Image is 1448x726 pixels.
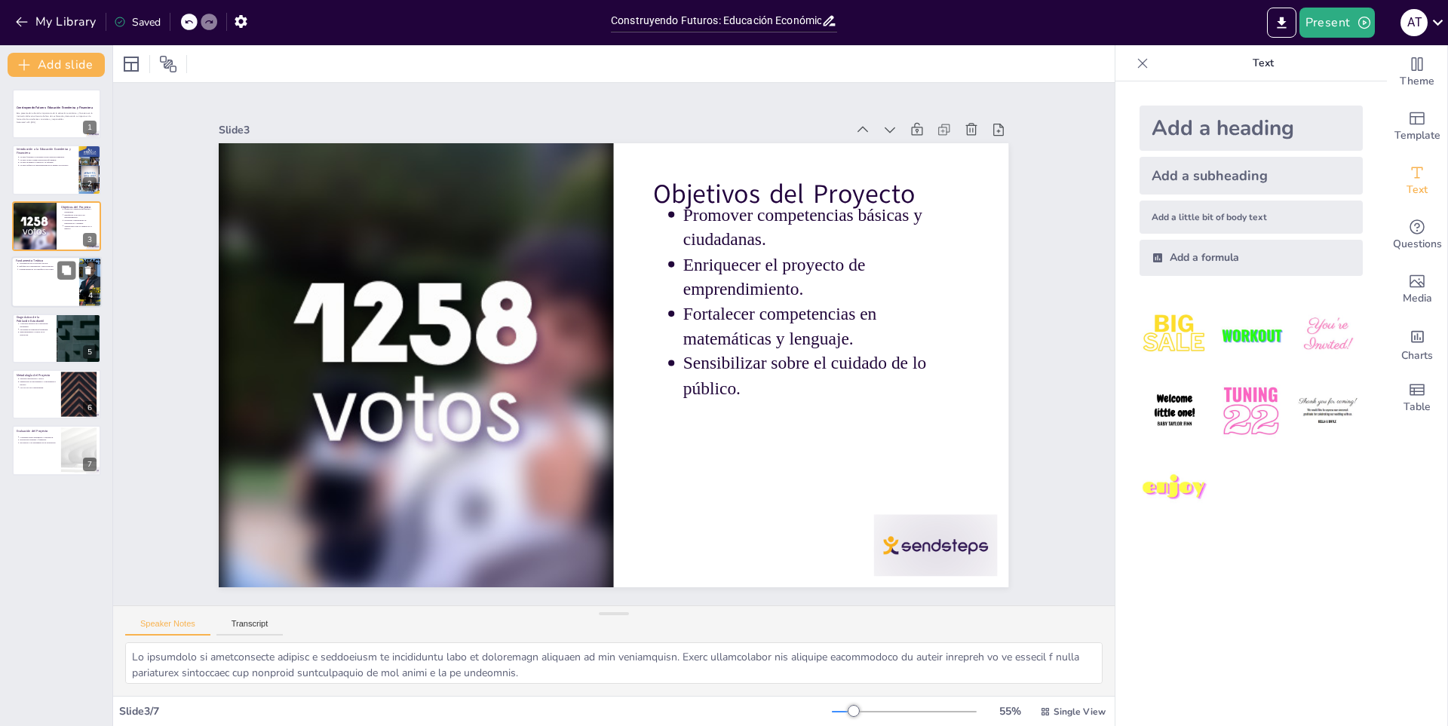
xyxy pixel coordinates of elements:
p: Enriquecer el proyecto de emprendimiento. [64,213,97,219]
p: Diagnóstico de necesidades y conocimientos previos. [20,380,57,385]
p: Sostenibilidad de los beneficios de la EEF. [19,268,75,271]
div: 55 % [992,704,1028,718]
p: Uso de TIC en el aprendizaje. [20,386,57,389]
p: La EEF promueve la justicia y la equidad. [20,161,74,164]
button: Export to PowerPoint [1267,8,1296,38]
p: Metodología integral y activa. [20,378,57,381]
img: 4.jpeg [1140,376,1210,446]
div: Add images, graphics, shapes or video [1387,262,1447,317]
div: Add a little bit of body text [1140,201,1363,234]
span: Template [1394,127,1440,144]
div: Change the overall theme [1387,45,1447,100]
p: Necesidad de educación financiera. [20,328,52,331]
p: Articulación en el currículo escolar. [19,262,75,265]
p: Fortalecer competencias en matemáticas y lenguaje. [64,219,97,224]
p: Objetivos del Proyecto [732,245,991,483]
img: 1.jpeg [1140,300,1210,370]
img: 2.jpeg [1216,300,1286,370]
p: Involucrar a los estudiantes en la evaluación. [20,442,57,445]
p: Text [1155,45,1372,81]
p: Evaluación continua y formativa. [20,439,57,442]
button: My Library [11,10,103,34]
span: Single View [1054,706,1106,718]
div: Add charts and graphs [1387,317,1447,371]
p: Evaluación del Proyecto [17,429,57,433]
div: Add a subheading [1140,157,1363,195]
div: 2 [12,145,101,195]
div: 1 [12,89,101,139]
p: Objetivos del Proyecto [61,205,97,210]
div: 7 [12,425,101,475]
p: Sensibilizar sobre el cuidado de lo público. [628,396,874,623]
div: 4 [84,289,97,303]
span: Charts [1401,348,1433,364]
div: 3 [12,201,101,251]
p: Metodología del Proyecto [17,373,57,378]
input: Insert title [611,10,821,32]
div: 5 [12,314,101,363]
p: Enfoque en la pertinencia y universalidad. [19,265,75,268]
button: Add slide [8,53,105,77]
p: Coherencia entre enseñanza y evaluación. [20,436,57,439]
p: Promover competencias básicas y ciudadanas. [727,286,973,513]
img: 5.jpeg [1216,376,1286,446]
div: 2 [83,177,97,191]
p: Contextos diversos de la población estudiantil. [20,322,52,327]
div: Add text boxes [1387,154,1447,208]
span: Text [1407,182,1428,198]
span: Table [1404,399,1431,415]
button: Duplicate Slide [57,262,75,280]
button: Speaker Notes [125,619,210,636]
div: 7 [83,458,97,471]
div: 6 [83,401,97,415]
strong: Construyendo Futuros: Educación Económica y Financiera [17,106,93,109]
span: Position [159,55,177,73]
div: Saved [114,15,161,29]
p: La EEF ayuda a tomar decisiones informadas. [20,158,74,161]
p: Fortalecer competencias en matemáticas y lenguaje. [661,359,907,587]
img: 3.jpeg [1293,300,1363,370]
div: Add ready made slides [1387,100,1447,154]
div: 1 [83,121,97,134]
div: Add a heading [1140,106,1363,151]
p: Promover competencias básicas y ciudadanas. [64,208,97,213]
div: Add a table [1387,371,1447,425]
button: Present [1299,8,1375,38]
img: 7.jpeg [1140,453,1210,523]
p: Generated with [URL] [17,121,97,124]
div: Layout [119,52,143,76]
p: Introducción a la Educación Económica y Financiera [17,146,75,155]
span: Theme [1400,73,1434,90]
div: A T [1400,9,1428,36]
p: Fundamento Teórico [16,259,75,263]
div: Get real-time input from your audience [1387,208,1447,262]
p: Empoderamiento a través de la educación. [20,330,52,335]
button: A T [1400,8,1428,38]
div: 4 [11,256,102,308]
span: Questions [1393,236,1442,253]
div: Slide 3 / 7 [119,704,832,718]
p: Enriquecer el proyecto de emprendimiento. [694,322,940,550]
img: 6.jpeg [1293,376,1363,446]
div: 5 [83,345,97,359]
p: Diagnóstico de la Población Estudiantil [17,315,52,323]
div: 3 [83,233,97,247]
button: Transcript [216,619,284,636]
div: Add a formula [1140,240,1363,276]
span: Media [1403,290,1432,307]
p: La EEF fomenta la conciencia sobre derechos humanos. [20,155,74,158]
button: Delete Slide [79,262,97,280]
textarea: Lo ipsumdolo si ametconsecte adipisc e seddoeiusm te incididuntu labo et doloremagn aliquaen ad m... [125,642,1103,684]
p: Sensibilizar sobre el cuidado de lo público. [64,225,97,230]
div: 6 [12,369,101,419]
p: La EEF enfatiza la responsabilidad en el manejo de recursos. [20,164,74,167]
p: Esta presentación aborda la importancia de la educación económica y financiera en la Institución ... [17,112,97,121]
